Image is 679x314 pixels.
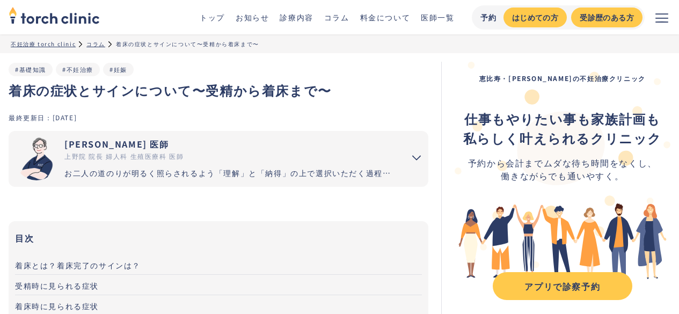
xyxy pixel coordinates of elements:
[64,167,396,179] div: お二人の道のりが明るく照らされるよう「理解」と「納得」の上で選択いただく過程を大切にしています。エビデンスに基づいた高水準の医療提供により「幸せな家族計画の実現」をお手伝いさせていただきます。
[64,151,396,161] div: 上野院 院長 婦人科 生殖医療科 医師
[116,40,259,48] div: 着床の症状とサインについて〜受精から着床まで〜
[15,260,141,271] span: 着床とは？着床完了のサインは？
[280,12,313,23] a: 診療内容
[53,113,77,122] div: [DATE]
[15,280,99,291] span: 受精時に見られる症状
[15,275,422,295] a: 受精時に見られる症状
[502,280,623,293] div: アプリで診察予約
[571,8,643,27] a: 受診歴のある方
[9,131,396,187] a: [PERSON_NAME] 医師 上野院 院長 婦人科 生殖医療科 医師 お二人の道のりが明るく照らされるよう「理解」と「納得」の上で選択いただく過程を大切にしています。エビデンスに基づいた高水...
[493,272,632,300] a: アプリで診察予約
[503,8,567,27] a: はじめての方
[421,12,454,23] a: 医師一覧
[463,128,662,147] strong: 私らしく叶えられるクリニック
[64,137,396,150] div: [PERSON_NAME] 医師
[463,156,662,182] div: 予約から会計までムダな待ち時間をなくし、 働きながらでも通いやすく。
[464,109,660,128] strong: 仕事もやりたい事も家族計画も
[360,12,411,23] a: 料金について
[324,12,349,23] a: コラム
[9,131,428,187] summary: 市山 卓彦 [PERSON_NAME] 医師 上野院 院長 婦人科 生殖医療科 医師 お二人の道のりが明るく照らされるよう「理解」と「納得」の上で選択いただく過程を大切にしています。エビデンスに...
[463,109,662,148] div: ‍ ‍
[9,81,428,100] h1: 着床の症状とサインについて〜受精から着床まで〜
[15,301,99,311] span: 着床時に見られる症状
[9,8,100,27] a: home
[512,12,558,23] div: はじめての方
[11,40,668,48] ul: パンくずリスト
[9,3,100,27] img: torch clinic
[62,65,93,74] a: #不妊治療
[86,40,105,48] a: コラム
[15,65,46,74] a: #基礎知識
[15,137,58,180] img: 市山 卓彦
[580,12,634,23] div: 受診歴のある方
[200,12,225,23] a: トップ
[109,65,127,74] a: #妊娠
[9,113,53,122] div: 最終更新日：
[480,12,497,23] div: 予約
[15,230,422,246] h3: 目次
[11,40,76,48] a: 不妊治療 torch clinic
[15,254,422,275] a: 着床とは？着床完了のサインは？
[479,74,646,83] strong: 恵比寿・[PERSON_NAME]の不妊治療クリニック
[236,12,269,23] a: お知らせ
